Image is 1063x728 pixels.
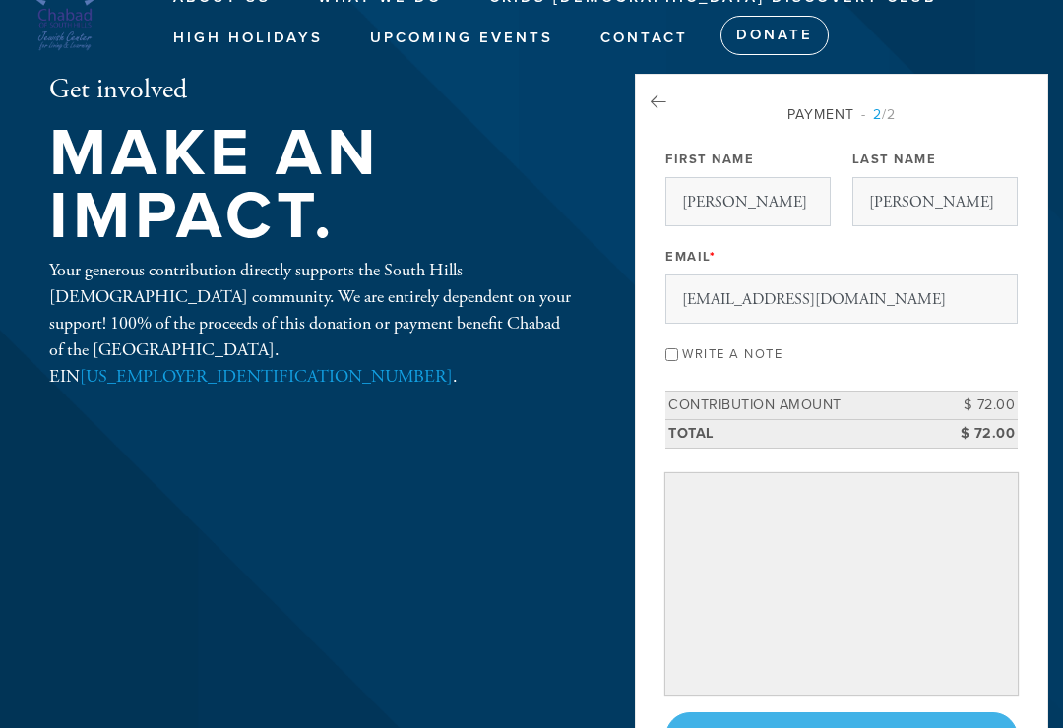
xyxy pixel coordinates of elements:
[929,393,1018,421] td: $ 72.00
[873,107,882,124] span: 2
[80,366,453,389] a: [US_EMPLOYER_IDENTIFICATION_NUMBER]
[665,420,929,449] td: Total
[852,152,937,169] label: Last Name
[669,478,1014,692] iframe: Secure payment input frame
[665,152,754,169] label: First Name
[682,347,782,363] label: Write a note
[710,250,717,266] span: This field is required.
[665,105,1018,126] div: Payment
[49,258,571,391] div: Your generous contribution directly supports the South Hills [DEMOGRAPHIC_DATA] community. We are...
[49,75,571,108] h2: Get involved
[158,21,338,58] a: High Holidays
[355,21,568,58] a: Upcoming Events
[929,420,1018,449] td: $ 72.00
[861,107,896,124] span: /2
[665,249,716,267] label: Email
[720,17,829,56] a: Donate
[49,123,571,250] h1: Make an impact.
[586,21,703,58] a: Contact
[665,393,929,421] td: Contribution Amount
